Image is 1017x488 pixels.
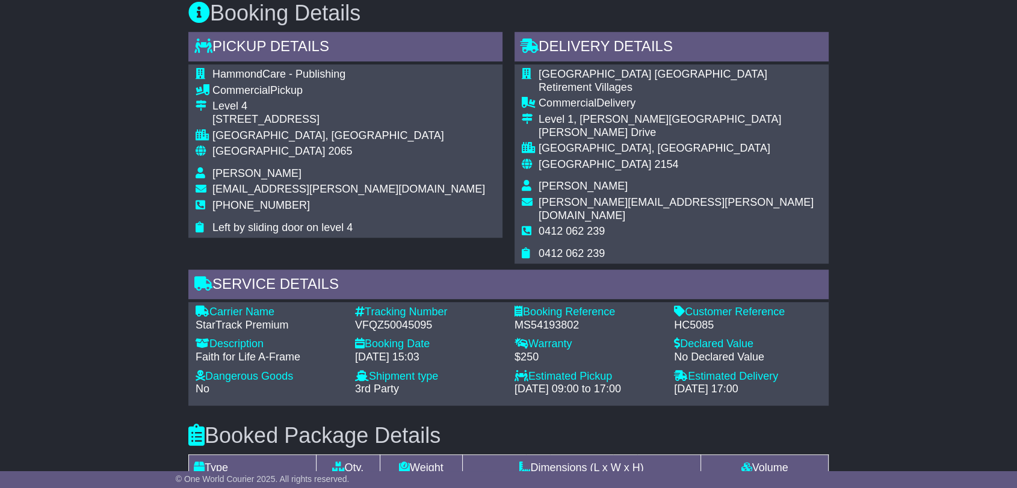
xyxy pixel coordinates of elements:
[539,68,767,93] span: [GEOGRAPHIC_DATA] [GEOGRAPHIC_DATA] Retirement Villages
[212,221,353,233] span: Left by sliding door on level 4
[674,338,821,351] div: Declared Value
[674,351,821,364] div: No Declared Value
[316,455,380,481] td: Qty.
[674,306,821,319] div: Customer Reference
[355,306,502,319] div: Tracking Number
[212,199,310,211] span: [PHONE_NUMBER]
[515,319,662,332] div: MS54193802
[188,270,829,302] div: Service Details
[674,319,821,332] div: HC5085
[462,455,700,481] td: Dimensions (L x W x H)
[701,455,829,481] td: Volume
[355,383,399,395] span: 3rd Party
[539,180,628,192] span: [PERSON_NAME]
[515,351,662,364] div: $250
[539,97,596,109] span: Commercial
[539,142,821,155] div: [GEOGRAPHIC_DATA], [GEOGRAPHIC_DATA]
[196,370,343,383] div: Dangerous Goods
[188,32,502,64] div: Pickup Details
[176,474,350,484] span: © One World Courier 2025. All rights reserved.
[212,84,485,97] div: Pickup
[539,113,821,126] div: Level 1, [PERSON_NAME][GEOGRAPHIC_DATA]
[196,338,343,351] div: Description
[539,158,651,170] span: [GEOGRAPHIC_DATA]
[515,338,662,351] div: Warranty
[355,338,502,351] div: Booking Date
[355,319,502,332] div: VFQZ50045095
[212,100,485,113] div: Level 4
[212,129,485,143] div: [GEOGRAPHIC_DATA], [GEOGRAPHIC_DATA]
[539,97,821,110] div: Delivery
[196,306,343,319] div: Carrier Name
[539,247,605,259] span: 0412 062 239
[515,383,662,396] div: [DATE] 09:00 to 17:00
[539,126,821,140] div: [PERSON_NAME] Drive
[355,351,502,364] div: [DATE] 15:03
[212,167,301,179] span: [PERSON_NAME]
[539,225,605,237] span: 0412 062 239
[196,383,209,395] span: No
[539,196,814,221] span: [PERSON_NAME][EMAIL_ADDRESS][PERSON_NAME][DOMAIN_NAME]
[328,145,352,157] span: 2065
[654,158,678,170] span: 2154
[212,183,485,195] span: [EMAIL_ADDRESS][PERSON_NAME][DOMAIN_NAME]
[674,370,821,383] div: Estimated Delivery
[189,455,317,481] td: Type
[188,424,829,448] h3: Booked Package Details
[674,383,821,396] div: [DATE] 17:00
[212,68,345,80] span: HammondCare - Publishing
[212,84,270,96] span: Commercial
[355,370,502,383] div: Shipment type
[196,319,343,332] div: StarTrack Premium
[196,351,343,364] div: Faith for Life A-Frame
[515,306,662,319] div: Booking Reference
[515,32,829,64] div: Delivery Details
[380,455,462,481] td: Weight
[212,113,485,126] div: [STREET_ADDRESS]
[515,370,662,383] div: Estimated Pickup
[188,1,829,25] h3: Booking Details
[212,145,325,157] span: [GEOGRAPHIC_DATA]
